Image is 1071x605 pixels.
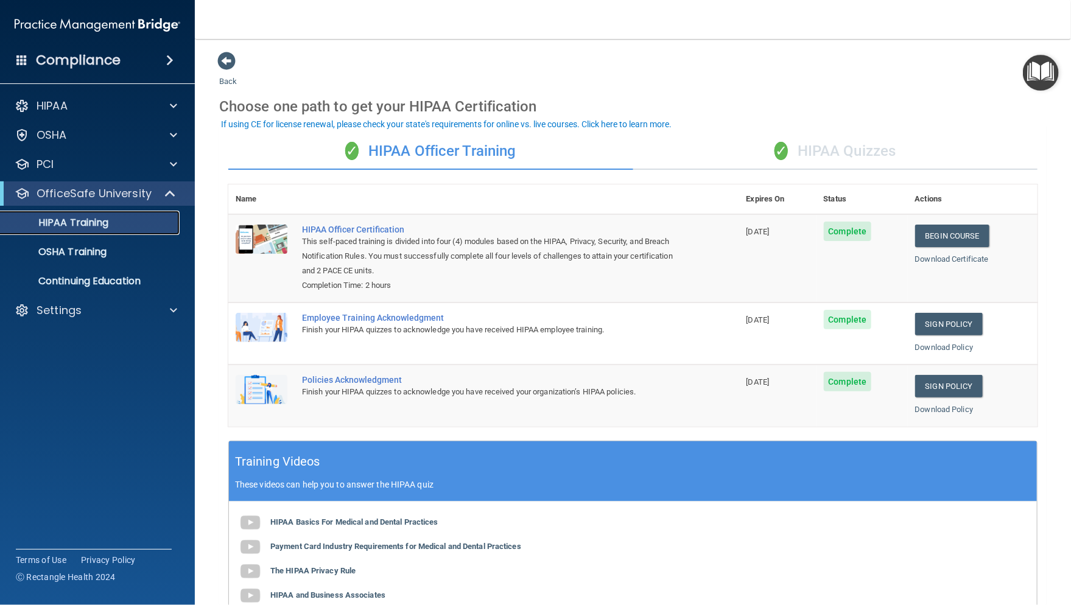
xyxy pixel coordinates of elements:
div: Policies Acknowledgment [302,375,678,385]
b: The HIPAA Privacy Rule [270,566,356,575]
span: ✓ [774,142,788,160]
th: Expires On [739,184,816,214]
div: Completion Time: 2 hours [302,278,678,293]
div: If using CE for license renewal, please check your state's requirements for online vs. live cours... [221,120,672,128]
p: Continuing Education [8,275,174,287]
div: HIPAA Quizzes [633,133,1038,170]
div: This self-paced training is divided into four (4) modules based on the HIPAA, Privacy, Security, ... [302,234,678,278]
span: [DATE] [746,315,770,324]
a: Sign Policy [915,313,983,335]
span: [DATE] [746,377,770,386]
span: [DATE] [746,227,770,236]
p: OSHA [37,128,67,142]
div: Choose one path to get your HIPAA Certification [219,89,1047,124]
span: ✓ [345,142,359,160]
p: HIPAA [37,99,68,113]
a: Sign Policy [915,375,983,397]
p: Settings [37,303,82,318]
button: If using CE for license renewal, please check your state's requirements for online vs. live cours... [219,118,673,130]
p: These videos can help you to answer the HIPAA quiz [235,480,1031,489]
span: Complete [824,222,872,241]
b: Payment Card Industry Requirements for Medical and Dental Practices [270,542,521,551]
a: Begin Course [915,225,989,247]
img: gray_youtube_icon.38fcd6cc.png [238,511,262,535]
p: OfficeSafe University [37,186,152,201]
a: Privacy Policy [81,554,136,566]
p: PCI [37,157,54,172]
div: Finish your HIPAA quizzes to acknowledge you have received HIPAA employee training. [302,323,678,337]
img: gray_youtube_icon.38fcd6cc.png [238,559,262,584]
a: OfficeSafe University [15,186,177,201]
span: Complete [824,372,872,391]
th: Status [816,184,908,214]
div: Finish your HIPAA quizzes to acknowledge you have received your organization’s HIPAA policies. [302,385,678,399]
a: Download Policy [915,343,974,352]
a: Terms of Use [16,554,66,566]
a: OSHA [15,128,177,142]
th: Name [228,184,295,214]
th: Actions [908,184,1038,214]
a: PCI [15,157,177,172]
a: Settings [15,303,177,318]
iframe: Drift Widget Chat Controller [860,519,1056,567]
a: Download Certificate [915,254,989,264]
img: PMB logo [15,13,180,37]
a: Back [219,62,237,86]
a: HIPAA [15,99,177,113]
p: HIPAA Training [8,217,108,229]
a: Download Policy [915,405,974,414]
p: OSHA Training [8,246,107,258]
b: HIPAA and Business Associates [270,590,385,600]
div: Employee Training Acknowledgment [302,313,678,323]
img: gray_youtube_icon.38fcd6cc.png [238,535,262,559]
h4: Compliance [36,52,121,69]
span: Ⓒ Rectangle Health 2024 [16,571,116,583]
button: Open Resource Center [1023,55,1059,91]
b: HIPAA Basics For Medical and Dental Practices [270,517,438,526]
h5: Training Videos [235,451,320,472]
span: Complete [824,310,872,329]
div: HIPAA Officer Training [228,133,633,170]
a: HIPAA Officer Certification [302,225,678,234]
